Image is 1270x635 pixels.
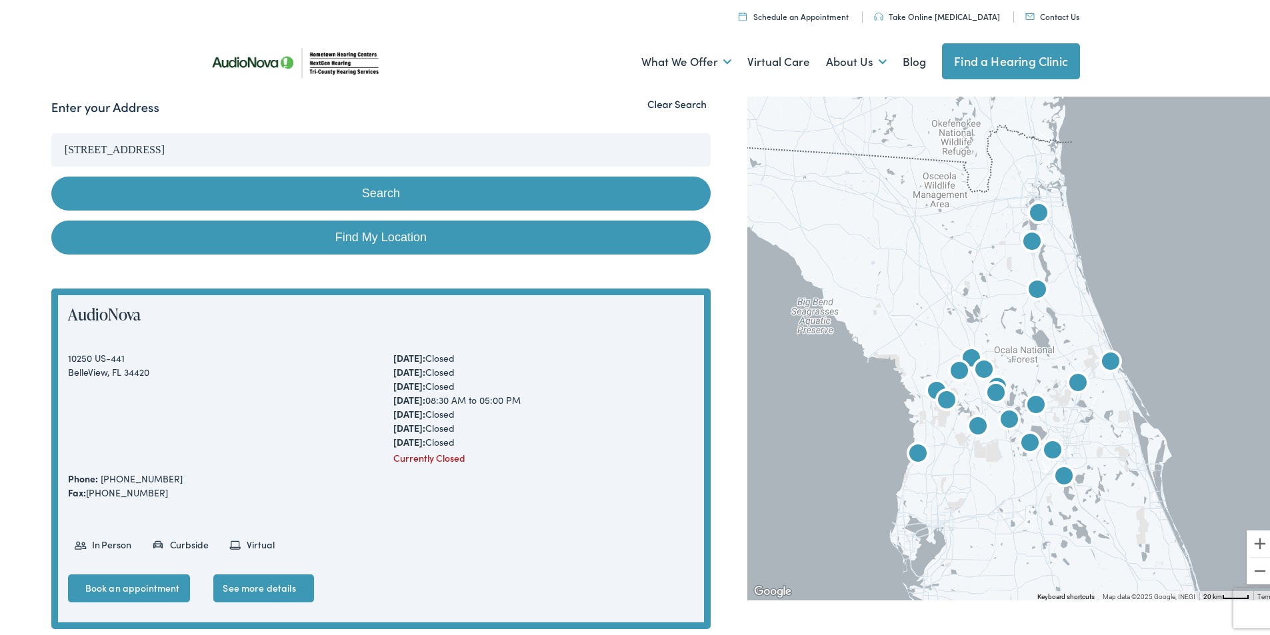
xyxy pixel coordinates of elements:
a: About Us [826,35,887,84]
div: Tri-County Hearing Services by AudioNova [931,383,963,415]
li: In Person [68,530,141,554]
img: utility icon [739,9,747,18]
a: Find a Hearing Clinic [942,41,1080,77]
a: Book an appointment [68,572,191,600]
span: Map data ©2025 Google, INEGI [1103,590,1195,598]
a: [PHONE_NUMBER] [101,469,183,482]
button: Map Scale: 20 km per 37 pixels [1199,588,1253,598]
div: AudioNova [1016,225,1048,257]
strong: Phone: [68,469,98,482]
div: Tri-County Hearing Services by AudioNova [955,341,987,373]
div: AudioNova [1020,388,1052,420]
div: Hometown Hearing by AudioNova [1095,344,1127,376]
div: AudioNova [968,352,1000,384]
button: Search [51,174,711,208]
li: Virtual [223,530,283,554]
div: AudioNova [1062,366,1094,398]
div: Tri-County Hearing Services by AudioNova [1014,426,1046,458]
a: Blog [903,35,926,84]
strong: [DATE]: [393,404,425,418]
div: NextGen Hearing by AudioNova [1021,273,1053,305]
div: AudioNova [921,374,953,406]
a: Schedule an Appointment [739,8,849,19]
a: Find My Location [51,218,711,252]
div: Tri-County Hearing Services by AudioNova [902,436,934,468]
img: utility icon [874,10,883,18]
strong: [DATE]: [393,376,425,390]
div: AudioNova [962,409,994,441]
div: [PHONE_NUMBER] [68,483,694,497]
li: Curbside [146,530,218,554]
strong: [DATE]: [393,418,425,432]
strong: [DATE]: [393,348,425,362]
label: Enter your Address [51,95,159,115]
a: What We Offer [641,35,731,84]
div: BelleView, FL 34420 [68,362,369,376]
a: Open this area in Google Maps (opens a new window) [751,580,795,598]
div: NextGen Hearing by AudioNova [1023,196,1055,228]
div: AudioNova [1037,433,1069,465]
div: 10250 US-441 [68,348,369,362]
strong: [DATE]: [393,390,425,404]
img: utility icon [1025,11,1035,17]
a: Take Online [MEDICAL_DATA] [874,8,1000,19]
div: AudioNova [1048,459,1080,491]
button: Keyboard shortcuts [1037,590,1095,599]
strong: [DATE]: [393,362,425,376]
div: Currently Closed [393,448,694,462]
div: AudioNova [993,402,1025,434]
input: Enter your address or zip code [51,131,711,164]
a: See more details [213,572,313,600]
img: Google [751,580,795,598]
div: AudioNova [981,370,1013,402]
strong: [DATE]: [393,432,425,446]
button: Clear Search [643,95,711,108]
span: 20 km [1203,590,1222,598]
div: AudioNova [943,354,975,386]
div: Closed Closed Closed 08:30 AM to 05:00 PM Closed Closed Closed [393,348,694,446]
a: Virtual Care [747,35,810,84]
div: AudioNova [980,376,1012,408]
a: AudioNova [68,301,141,322]
strong: Fax: [68,483,86,496]
a: Contact Us [1025,8,1079,19]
